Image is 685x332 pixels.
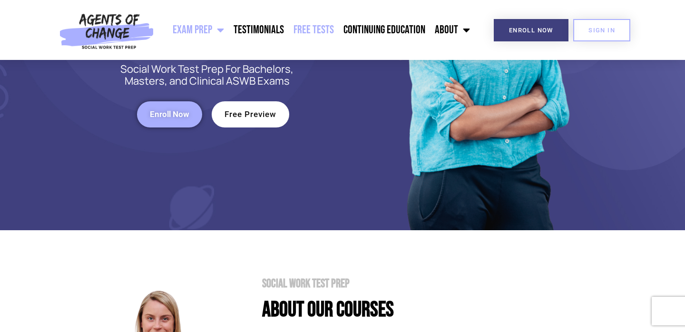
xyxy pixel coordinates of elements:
span: Enroll Now [509,27,553,33]
span: SIGN IN [588,27,615,33]
a: Free Preview [212,101,289,127]
a: Exam Prep [168,18,229,42]
h4: About Our Courses [262,299,614,321]
a: SIGN IN [573,19,630,41]
h1: Social Work Test Prep [262,278,614,290]
a: Free Tests [289,18,339,42]
span: Free Preview [225,110,276,118]
a: Enroll Now [137,101,202,127]
nav: Menu [158,18,475,42]
a: About [430,18,475,42]
span: Enroll Now [150,110,189,118]
a: Enroll Now [494,19,568,41]
p: Social Work Test Prep For Bachelors, Masters, and Clinical ASWB Exams [109,63,304,87]
a: Testimonials [229,18,289,42]
a: Continuing Education [339,18,430,42]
